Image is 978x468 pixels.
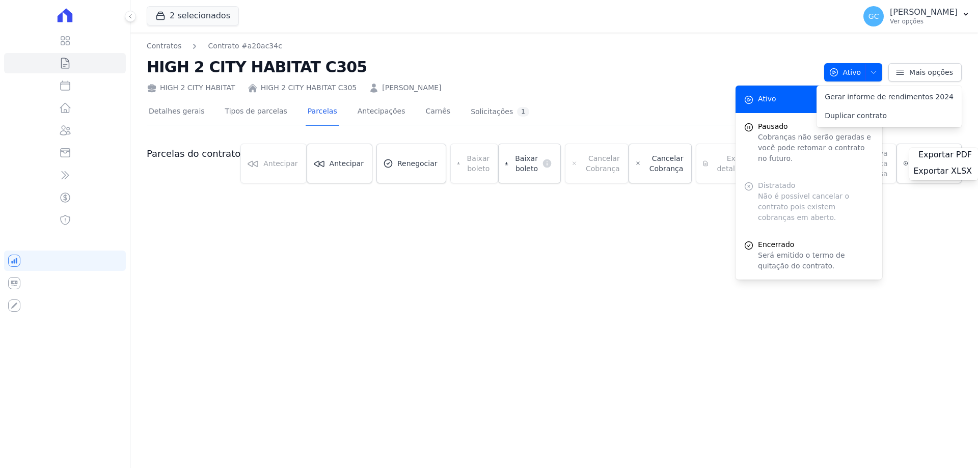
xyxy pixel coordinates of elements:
span: Pausado [758,121,874,132]
span: Exportar XLSX [913,166,972,176]
h2: HIGH 2 CITY HABITAT C305 [147,56,816,78]
a: Solicitações1 [469,99,531,126]
a: Exportar XLSX [913,166,974,178]
span: Exportar PDF [918,150,972,160]
span: Mais opções [909,67,953,77]
a: Tipos de parcelas [223,99,289,126]
div: HIGH 2 CITY HABITAT [147,82,235,93]
span: Cancelar Cobrança [645,153,683,174]
a: [PERSON_NAME] [382,82,441,93]
span: Ativo [829,63,861,81]
button: Pausado Cobranças não serão geradas e você pode retomar o contrato no futuro. [736,113,882,172]
button: GC [PERSON_NAME] Ver opções [855,2,978,31]
a: Duplicar contrato [817,106,962,125]
span: Antecipar [330,158,364,169]
p: Ver opções [890,17,958,25]
a: Baixar boleto [498,144,561,183]
div: Solicitações [471,107,529,117]
a: Detalhes gerais [147,99,207,126]
a: Nova cobrança avulsa [896,144,962,183]
p: Será emitido o termo de quitação do contrato. [758,250,874,271]
a: Carnês [423,99,452,126]
a: Encerrado Será emitido o termo de quitação do contrato. [736,231,882,280]
a: Mais opções [888,63,962,81]
a: Antecipar [307,144,372,183]
a: Exportar PDF [918,150,974,162]
h3: Parcelas do contrato [147,148,240,160]
a: Contratos [147,41,181,51]
a: Gerar informe de rendimentos 2024 [817,88,962,106]
a: Parcelas [306,99,339,126]
a: Antecipações [356,99,407,126]
a: Contrato #a20ac34c [208,41,282,51]
span: Baixar boleto [512,153,538,174]
span: Renegociar [397,158,438,169]
div: 1 [517,107,529,117]
button: 2 selecionados [147,6,239,25]
span: Encerrado [758,239,874,250]
a: Cancelar Cobrança [629,144,692,183]
button: Ativo [824,63,883,81]
span: Ativo [758,94,776,104]
a: Renegociar [376,144,446,183]
nav: Breadcrumb [147,41,282,51]
a: HIGH 2 CITY HABITAT C305 [261,82,357,93]
p: Cobranças não serão geradas e você pode retomar o contrato no futuro. [758,132,874,164]
span: GC [868,13,879,20]
nav: Breadcrumb [147,41,816,51]
p: [PERSON_NAME] [890,7,958,17]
